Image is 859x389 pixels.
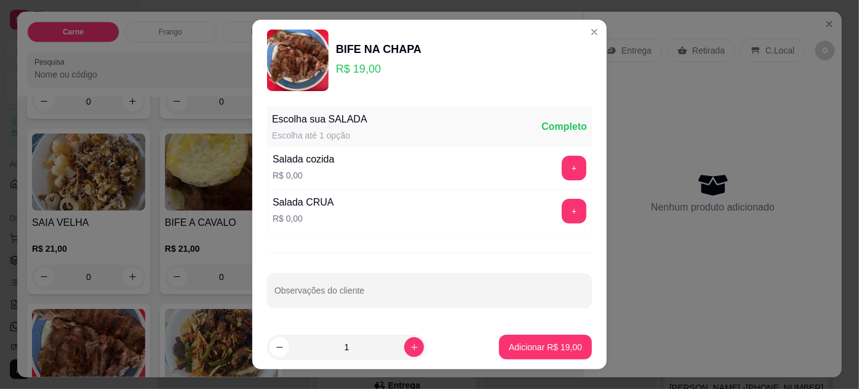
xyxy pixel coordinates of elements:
[272,129,367,142] div: Escolha até 1 opção
[404,337,424,357] button: increase-product-quantity
[273,195,334,210] div: Salada CRUA
[273,152,335,167] div: Salada cozida
[562,156,586,180] button: add
[499,335,592,359] button: Adicionar R$ 19,00
[270,337,289,357] button: decrease-product-quantity
[274,289,585,302] input: Observações do cliente
[273,169,335,182] p: R$ 0,00
[267,30,329,91] img: product-image
[336,41,422,58] div: BIFE NA CHAPA
[585,22,604,42] button: Close
[541,119,587,134] div: Completo
[562,199,586,223] button: add
[272,112,367,127] div: Escolha sua SALADA
[273,212,334,225] p: R$ 0,00
[336,60,422,78] p: R$ 19,00
[509,341,582,353] p: Adicionar R$ 19,00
